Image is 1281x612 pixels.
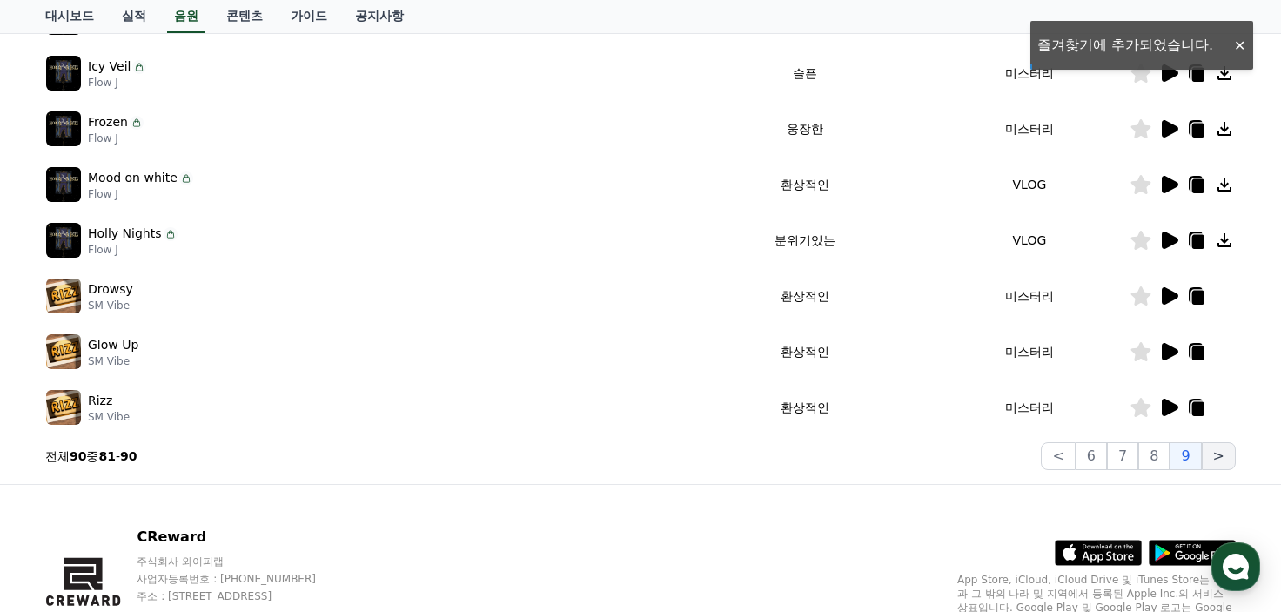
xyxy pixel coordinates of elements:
button: 8 [1138,442,1170,470]
img: music [46,167,81,202]
img: music [46,279,81,313]
p: Frozen [88,113,128,131]
td: 미스터리 [929,324,1130,380]
p: Mood on white [88,169,178,187]
p: 전체 중 - [45,447,137,465]
td: 환상적인 [681,157,929,212]
strong: 90 [70,449,86,463]
td: 환상적인 [681,380,929,435]
p: SM Vibe [88,299,133,313]
td: 미스터리 [929,268,1130,324]
td: 환상적인 [681,324,929,380]
p: Holly Nights [88,225,162,243]
td: VLOG [929,157,1130,212]
p: Drowsy [88,280,133,299]
button: > [1202,442,1236,470]
td: 미스터리 [929,45,1130,101]
p: Flow J [88,76,146,90]
p: CReward [137,527,349,548]
p: Flow J [88,187,193,201]
p: 주소 : [STREET_ADDRESS] [137,589,349,603]
p: Flow J [88,243,178,257]
a: 대화 [115,467,225,511]
p: SM Vibe [88,410,130,424]
a: 홈 [5,467,115,511]
button: 6 [1076,442,1107,470]
td: 미스터리 [929,101,1130,157]
img: music [46,111,81,146]
p: Glow Up [88,336,138,354]
img: music [46,390,81,425]
td: 환상적인 [681,268,929,324]
button: 7 [1107,442,1138,470]
td: 슬픈 [681,45,929,101]
button: 9 [1170,442,1201,470]
p: SM Vibe [88,354,138,368]
td: 미스터리 [929,380,1130,435]
td: 분위기있는 [681,212,929,268]
td: 웅장한 [681,101,929,157]
p: Flow J [88,131,144,145]
span: 설정 [269,494,290,508]
a: 설정 [225,467,334,511]
td: VLOG [929,212,1130,268]
p: 사업자등록번호 : [PHONE_NUMBER] [137,572,349,586]
span: 홈 [55,494,65,508]
img: music [46,223,81,258]
strong: 90 [120,449,137,463]
strong: 81 [98,449,115,463]
button: < [1041,442,1075,470]
span: 대화 [159,494,180,508]
p: Rizz [88,392,112,410]
img: music [46,334,81,369]
img: music [46,56,81,91]
p: 주식회사 와이피랩 [137,555,349,568]
p: Icy Veil [88,57,131,76]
